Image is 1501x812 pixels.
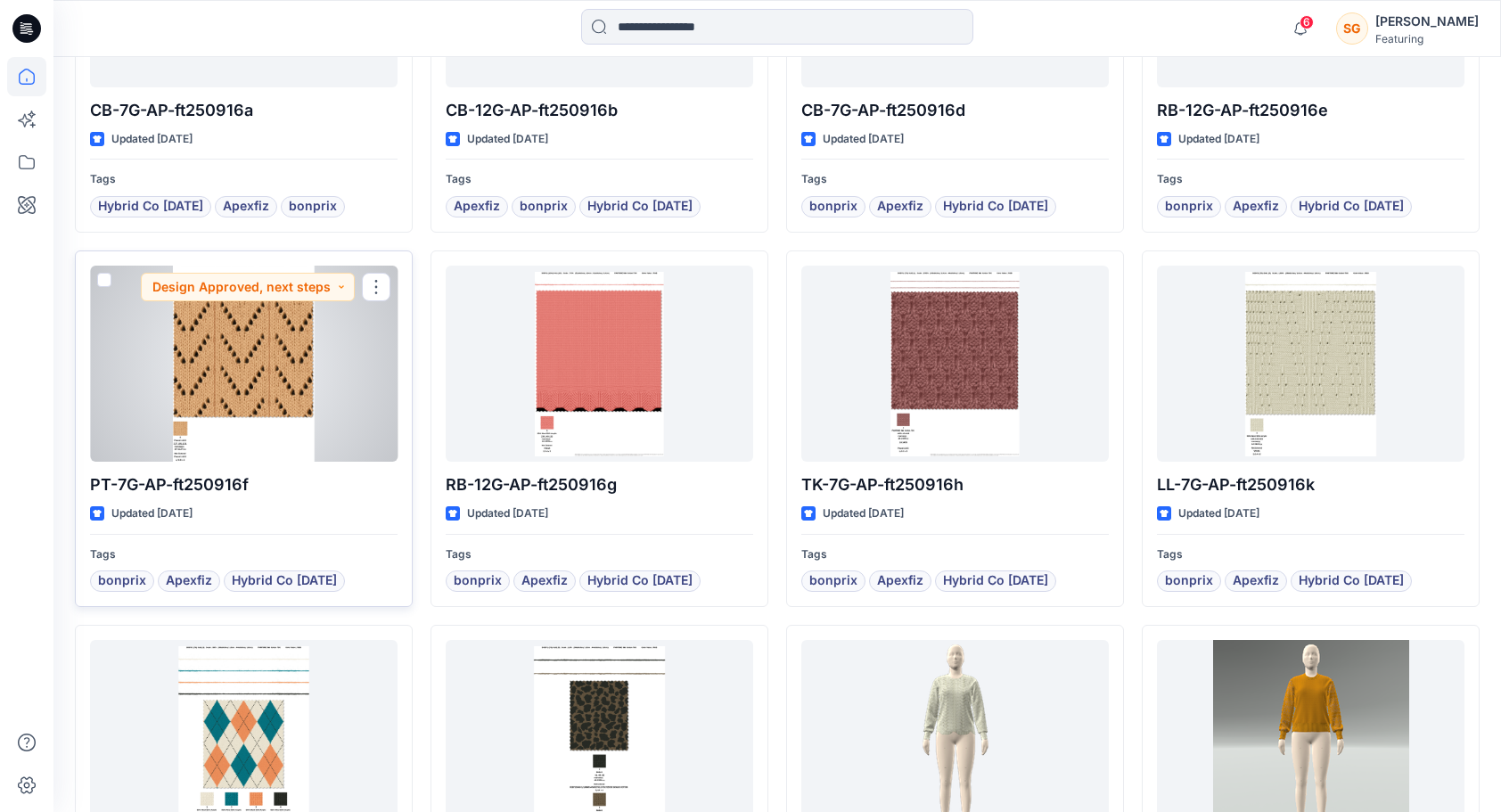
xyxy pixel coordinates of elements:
[587,570,693,592] span: Hybrid Co [DATE]
[823,130,904,149] p: Updated [DATE]
[1157,98,1464,123] p: RB-12G-AP-ft250916e
[90,266,398,462] a: PT-7G-AP-ft250916f
[521,570,568,592] span: Apexfiz
[1157,266,1464,462] a: LL-7G-AP-ft250916k
[1300,15,1314,29] span: 6
[520,196,568,217] span: bonprix
[166,570,212,592] span: Apexfiz
[446,98,753,123] p: CB-12G-AP-ft250916b
[801,266,1109,462] a: TK-7G-AP-ft250916h
[1233,196,1279,217] span: Apexfiz
[98,570,146,592] span: bonprix
[1165,570,1213,592] span: bonprix
[801,545,1109,564] p: Tags
[1375,32,1479,45] div: Featuring
[90,170,398,189] p: Tags
[454,570,502,592] span: bonprix
[1178,130,1259,149] p: Updated [DATE]
[467,504,548,523] p: Updated [DATE]
[454,196,500,217] span: Apexfiz
[223,196,269,217] span: Apexfiz
[877,196,923,217] span: Apexfiz
[111,504,193,523] p: Updated [DATE]
[809,196,857,217] span: bonprix
[90,545,398,564] p: Tags
[801,98,1109,123] p: CB-7G-AP-ft250916d
[446,170,753,189] p: Tags
[289,196,337,217] span: bonprix
[446,472,753,497] p: RB-12G-AP-ft250916g
[90,98,398,123] p: CB-7G-AP-ft250916a
[1336,12,1368,45] div: SG
[232,570,337,592] span: Hybrid Co [DATE]
[446,266,753,462] a: RB-12G-AP-ft250916g
[809,570,857,592] span: bonprix
[90,472,398,497] p: PT-7G-AP-ft250916f
[943,570,1048,592] span: Hybrid Co [DATE]
[1157,545,1464,564] p: Tags
[1375,11,1479,32] div: [PERSON_NAME]
[877,570,923,592] span: Apexfiz
[943,196,1048,217] span: Hybrid Co [DATE]
[801,170,1109,189] p: Tags
[1157,472,1464,497] p: LL-7G-AP-ft250916k
[1165,196,1213,217] span: bonprix
[823,504,904,523] p: Updated [DATE]
[98,196,203,217] span: Hybrid Co [DATE]
[801,472,1109,497] p: TK-7G-AP-ft250916h
[1299,196,1404,217] span: Hybrid Co [DATE]
[1157,170,1464,189] p: Tags
[1178,504,1259,523] p: Updated [DATE]
[446,545,753,564] p: Tags
[1299,570,1404,592] span: Hybrid Co [DATE]
[467,130,548,149] p: Updated [DATE]
[1233,570,1279,592] span: Apexfiz
[111,130,193,149] p: Updated [DATE]
[587,196,693,217] span: Hybrid Co [DATE]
